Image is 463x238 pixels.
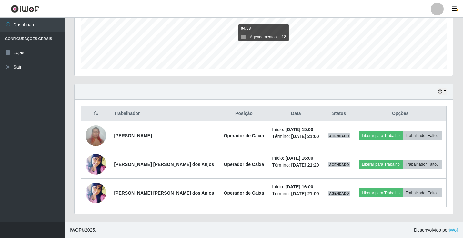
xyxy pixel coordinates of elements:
[224,162,264,167] strong: Operador de Caixa
[272,190,320,197] li: Término:
[359,131,403,140] button: Liberar para Trabalho
[86,181,106,205] img: 1685320572909.jpeg
[403,131,442,140] button: Trabalhador Faltou
[328,191,350,196] span: AGENDADO
[114,133,152,138] strong: [PERSON_NAME]
[70,227,96,233] span: © 2025 .
[11,5,39,13] img: CoreUI Logo
[86,122,106,149] img: 1722880664865.jpeg
[272,133,320,140] li: Término:
[354,106,446,121] th: Opções
[86,152,106,176] img: 1685320572909.jpeg
[328,162,350,167] span: AGENDADO
[272,162,320,168] li: Término:
[359,188,403,197] button: Liberar para Trabalho
[268,106,324,121] th: Data
[114,190,214,195] strong: [PERSON_NAME] [PERSON_NAME] dos Anjos
[220,106,268,121] th: Posição
[272,126,320,133] li: Início:
[291,134,319,139] time: [DATE] 21:00
[272,155,320,162] li: Início:
[449,227,458,233] a: iWof
[286,127,313,132] time: [DATE] 15:00
[224,190,264,195] strong: Operador de Caixa
[286,184,313,189] time: [DATE] 16:00
[414,227,458,233] span: Desenvolvido por
[328,133,350,138] span: AGENDADO
[324,106,354,121] th: Status
[403,188,442,197] button: Trabalhador Faltou
[291,162,319,167] time: [DATE] 21:20
[114,162,214,167] strong: [PERSON_NAME] [PERSON_NAME] dos Anjos
[286,156,313,161] time: [DATE] 16:00
[272,184,320,190] li: Início:
[70,227,82,233] span: IWOF
[403,160,442,169] button: Trabalhador Faltou
[110,106,219,121] th: Trabalhador
[359,160,403,169] button: Liberar para Trabalho
[291,191,319,196] time: [DATE] 21:00
[224,133,264,138] strong: Operador de Caixa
